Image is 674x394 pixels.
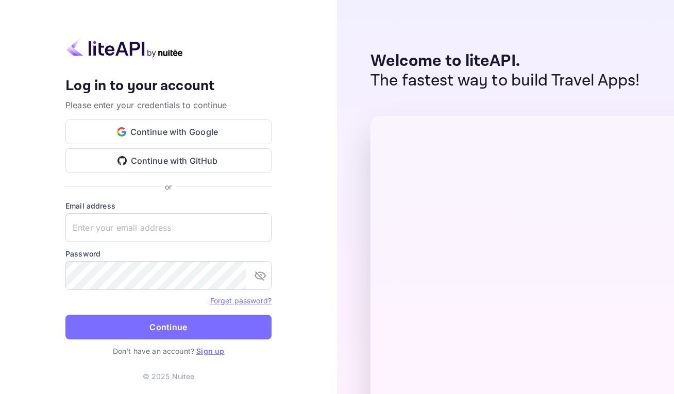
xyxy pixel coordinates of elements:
p: Please enter your credentials to continue [65,99,272,111]
a: Forget password? [210,295,272,305]
button: Continue with Google [65,119,272,144]
p: The fastest way to build Travel Apps! [370,71,640,91]
p: Don't have an account? [65,346,272,356]
img: liteapi [65,38,184,58]
p: Welcome to liteAPI. [370,52,640,71]
button: toggle password visibility [250,265,271,286]
button: Continue with GitHub [65,148,272,173]
button: Continue [65,315,272,339]
p: or [165,181,172,192]
a: Sign up [196,347,224,355]
p: © 2025 Nuitee [143,371,195,382]
a: Forget password? [210,296,272,305]
h4: Log in to your account [65,77,272,95]
input: Enter your email address [65,213,272,242]
label: Email address [65,200,272,211]
label: Password [65,248,272,259]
